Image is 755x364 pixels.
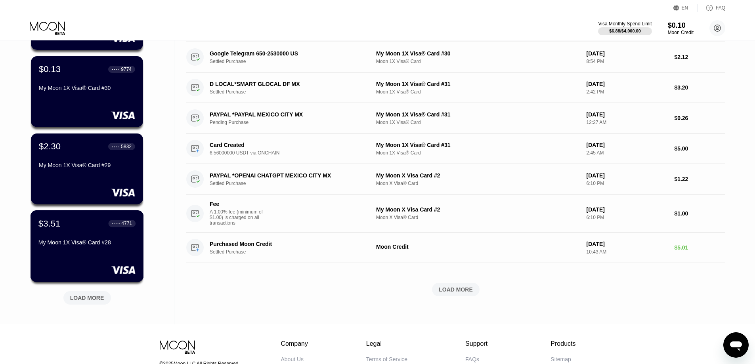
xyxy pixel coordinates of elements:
[376,206,580,213] div: My Moon X Visa Card #2
[598,21,652,35] div: Visa Monthly Spend Limit$6.88/$4,000.00
[210,209,269,226] div: A 1.00% fee (minimum of $1.00) is charged on all transactions
[112,145,120,148] div: ● ● ● ●
[674,210,725,217] div: $1.00
[668,21,694,35] div: $0.10Moon Credit
[376,59,580,64] div: Moon 1X Visa® Card
[57,288,117,305] div: LOAD MORE
[587,181,668,186] div: 6:10 PM
[39,141,61,152] div: $2.30
[210,241,363,247] div: Purchased Moon Credit
[210,249,375,255] div: Settled Purchase
[465,340,493,347] div: Support
[376,181,580,186] div: Moon X Visa® Card
[39,64,61,74] div: $0.13
[281,340,308,347] div: Company
[587,89,668,95] div: 2:42 PM
[587,150,668,156] div: 2:45 AM
[186,283,725,296] div: LOAD MORE
[587,172,668,179] div: [DATE]
[210,172,363,179] div: PAYPAL *OPENAI CHATGPT MEXICO CITY MX
[668,30,694,35] div: Moon Credit
[587,142,668,148] div: [DATE]
[210,59,375,64] div: Settled Purchase
[186,42,725,72] div: Google Telegram 650-2530000 USSettled PurchaseMy Moon 1X Visa® Card #30Moon 1X Visa® Card[DATE]8:...
[587,120,668,125] div: 12:27 AM
[121,144,132,149] div: 5832
[587,206,668,213] div: [DATE]
[210,120,375,125] div: Pending Purchase
[186,164,725,194] div: PAYPAL *OPENAI CHATGPT MEXICO CITY MXSettled PurchaseMy Moon X Visa Card #2Moon X Visa® Card[DATE...
[210,142,363,148] div: Card Created
[376,142,580,148] div: My Moon 1X Visa® Card #31
[31,211,143,282] div: $3.51● ● ● ●4771My Moon 1X Visa® Card #28
[210,181,375,186] div: Settled Purchase
[673,4,698,12] div: EN
[210,50,363,57] div: Google Telegram 650-2530000 US
[376,215,580,220] div: Moon X Visa® Card
[376,81,580,87] div: My Moon 1X Visa® Card #31
[439,286,473,293] div: LOAD MORE
[210,150,375,156] div: 6.56000000 USDT via ONCHAIN
[38,239,136,246] div: My Moon 1X Visa® Card #28
[70,294,104,301] div: LOAD MORE
[31,56,143,127] div: $0.13● ● ● ●9774My Moon 1X Visa® Card #30
[550,356,571,362] div: Sitemap
[609,29,641,33] div: $6.88 / $4,000.00
[376,244,580,250] div: Moon Credit
[186,103,725,133] div: PAYPAL *PAYPAL MEXICO CITY MXPending PurchaseMy Moon 1X Visa® Card #31Moon 1X Visa® Card[DATE]12:...
[186,233,725,263] div: Purchased Moon CreditSettled PurchaseMoon Credit[DATE]10:43 AM$5.01
[674,244,725,251] div: $5.01
[376,120,580,125] div: Moon 1X Visa® Card
[112,68,120,71] div: ● ● ● ●
[186,133,725,164] div: Card Created6.56000000 USDT via ONCHAINMy Moon 1X Visa® Card #31Moon 1X Visa® Card[DATE]2:45 AM$5.00
[716,5,725,11] div: FAQ
[598,21,652,27] div: Visa Monthly Spend Limit
[186,194,725,233] div: FeeA 1.00% fee (minimum of $1.00) is charged on all transactionsMy Moon X Visa Card #2Moon X Visa...
[210,111,363,118] div: PAYPAL *PAYPAL MEXICO CITY MX
[210,81,363,87] div: D LOCAL*SMART GLOCAL DF MX
[723,332,749,358] iframe: Кнопка запуска окна обмена сообщениями
[366,340,407,347] div: Legal
[587,215,668,220] div: 6:10 PM
[366,356,407,362] div: Terms of Service
[281,356,304,362] div: About Us
[112,222,120,225] div: ● ● ● ●
[121,67,132,72] div: 9774
[587,249,668,255] div: 10:43 AM
[674,84,725,91] div: $3.20
[674,145,725,152] div: $5.00
[674,54,725,60] div: $2.12
[376,150,580,156] div: Moon 1X Visa® Card
[587,81,668,87] div: [DATE]
[39,162,135,168] div: My Moon 1X Visa® Card #29
[674,176,725,182] div: $1.22
[376,111,580,118] div: My Moon 1X Visa® Card #31
[465,356,479,362] div: FAQs
[587,50,668,57] div: [DATE]
[186,72,725,103] div: D LOCAL*SMART GLOCAL DF MXSettled PurchaseMy Moon 1X Visa® Card #31Moon 1X Visa® Card[DATE]2:42 P...
[698,4,725,12] div: FAQ
[31,133,143,204] div: $2.30● ● ● ●5832My Moon 1X Visa® Card #29
[210,201,265,207] div: Fee
[587,241,668,247] div: [DATE]
[376,172,580,179] div: My Moon X Visa Card #2
[121,221,132,226] div: 4771
[210,89,375,95] div: Settled Purchase
[38,218,61,229] div: $3.51
[682,5,688,11] div: EN
[39,85,135,91] div: My Moon 1X Visa® Card #30
[376,89,580,95] div: Moon 1X Visa® Card
[668,21,694,30] div: $0.10
[587,111,668,118] div: [DATE]
[587,59,668,64] div: 8:54 PM
[550,340,575,347] div: Products
[674,115,725,121] div: $0.26
[376,50,580,57] div: My Moon 1X Visa® Card #30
